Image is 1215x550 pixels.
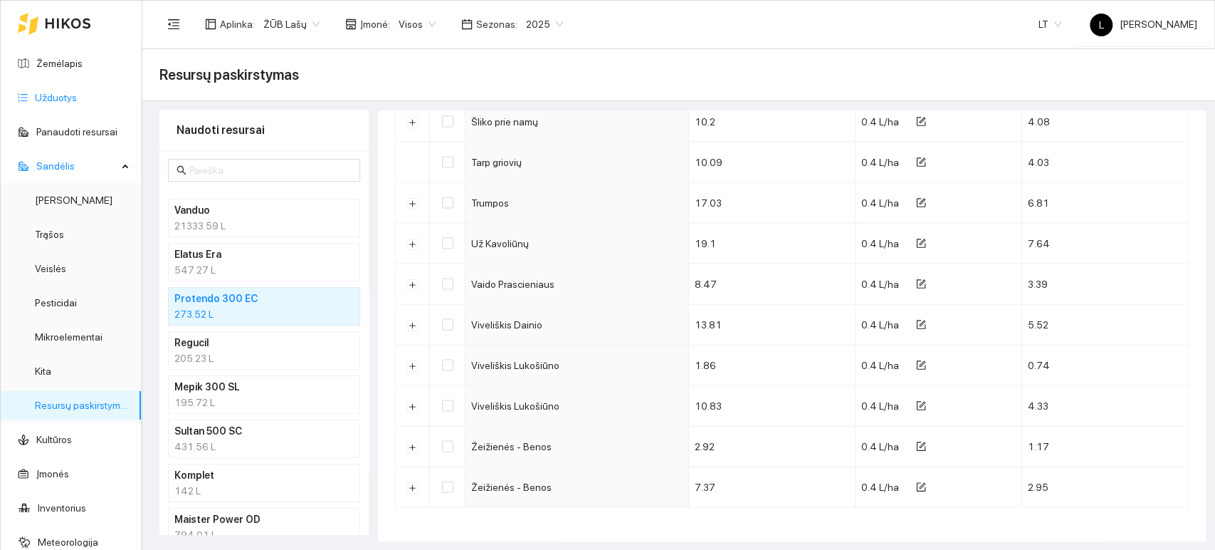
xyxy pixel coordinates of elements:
button: Išskleisti [407,401,419,412]
span: calendar [461,19,473,30]
td: Žeižienės - Benos [466,427,689,467]
span: ŽŪB Lašų [263,14,320,35]
div: 195.72 L [174,395,354,410]
button: menu-fold [159,10,188,38]
div: 205.23 L [174,351,354,366]
span: Aplinka : [220,16,255,32]
td: 1.86 [689,346,856,386]
td: Vaido Prascieniaus [466,264,689,305]
h4: Komplet [174,467,317,483]
td: Trumpos [466,183,689,224]
span: 0.4 L/ha [861,400,899,412]
span: form [916,360,926,372]
span: 0.4 L/ha [861,319,899,331]
button: form [905,232,937,255]
div: 547.27 L [174,262,354,278]
span: layout [205,19,216,30]
td: 10.83 [689,386,856,427]
span: form [916,320,926,331]
td: 5.52 [1022,305,1189,346]
a: Kultūros [36,434,72,445]
td: 7.64 [1022,224,1189,264]
td: 6.81 [1022,183,1189,224]
button: Išskleisti [407,442,419,453]
span: 0.4 L/ha [861,116,899,128]
div: Naudoti resursai [177,110,352,150]
span: 0.4 L/ha [861,197,899,209]
span: Sandėlis [36,152,117,180]
button: form [905,192,937,214]
button: form [905,273,937,296]
td: 13.81 [689,305,856,346]
span: form [916,401,926,412]
td: 2.92 [689,427,856,467]
h4: Protendo 300 EC [174,291,317,306]
button: Išskleisti [407,320,419,331]
span: form [916,157,926,169]
button: form [905,476,937,499]
h4: Maister Power OD [174,512,317,527]
a: Užduotys [35,92,77,103]
button: form [905,435,937,458]
span: form [916,117,926,128]
a: Kita [35,365,51,377]
a: [PERSON_NAME] [35,194,112,206]
span: form [916,279,926,291]
a: Inventorius [38,502,86,514]
a: Trąšos [35,229,64,240]
button: Išskleisti [407,117,419,128]
td: Viveliškis Lukošiūno [466,386,689,427]
td: 1.17 [1022,427,1189,467]
button: Išskleisti [407,239,419,250]
div: 142 L [174,483,354,499]
span: 0.4 L/ha [861,238,899,249]
span: LT [1038,14,1061,35]
td: 10.2 [689,102,856,142]
td: 7.37 [689,467,856,508]
span: Sezonas : [476,16,517,32]
button: form [905,151,937,174]
h4: Elatus Era [174,247,317,262]
a: Meteorologija [38,536,98,548]
span: 0.4 L/ha [861,482,899,493]
span: 2025 [526,14,563,35]
span: menu-fold [167,18,180,31]
a: Resursų paskirstymas [35,400,131,411]
td: 8.47 [689,264,856,305]
span: form [916,482,926,494]
h4: Sultan 500 SC [174,423,317,439]
a: Veislės [35,263,66,274]
td: 4.08 [1022,102,1189,142]
span: form [916,198,926,209]
td: 19.1 [689,224,856,264]
td: 3.39 [1022,264,1189,305]
h4: Regucil [174,335,317,351]
td: 4.03 [1022,142,1189,183]
td: Žeižienės - Benos [466,467,689,508]
button: Išskleisti [407,482,419,494]
span: form [916,239,926,250]
a: Pesticidai [35,297,77,308]
span: shop [345,19,357,30]
a: Panaudoti resursai [36,126,117,137]
div: 794.01 L [174,527,354,543]
span: 0.4 L/ha [861,157,899,168]
input: Paieška [189,162,352,178]
td: Šliko prie namų [466,102,689,142]
a: Įmonės [36,468,69,479]
button: form [905,313,937,336]
button: form [905,354,937,377]
td: 2.95 [1022,467,1189,508]
span: Įmonė : [360,16,390,32]
div: 21333.59 L [174,218,354,234]
button: form [905,395,937,417]
button: Išskleisti [407,279,419,291]
div: 273.52 L [174,306,354,322]
button: Išskleisti [407,198,419,209]
td: Už Kavoliūnų [466,224,689,264]
span: 0.4 L/ha [861,441,899,452]
td: Viveliškis Lukošiūno [466,346,689,386]
span: Visos [399,14,436,35]
h4: Mepik 300 SL [174,379,317,395]
span: search [177,165,186,175]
